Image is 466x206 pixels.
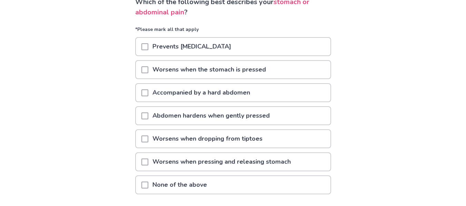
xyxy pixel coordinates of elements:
[135,26,331,37] p: *Please mark all that apply
[148,130,267,148] p: Worsens when dropping from tiptoes
[148,38,235,55] p: Prevents [MEDICAL_DATA]
[148,107,274,124] p: Abdomen hardens when gently pressed
[148,176,211,194] p: None of the above
[148,61,270,78] p: Worsens when the stomach is pressed
[148,153,295,171] p: Worsens when pressing and releasing stomach
[148,84,254,101] p: Accompanied by a hard abdomen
